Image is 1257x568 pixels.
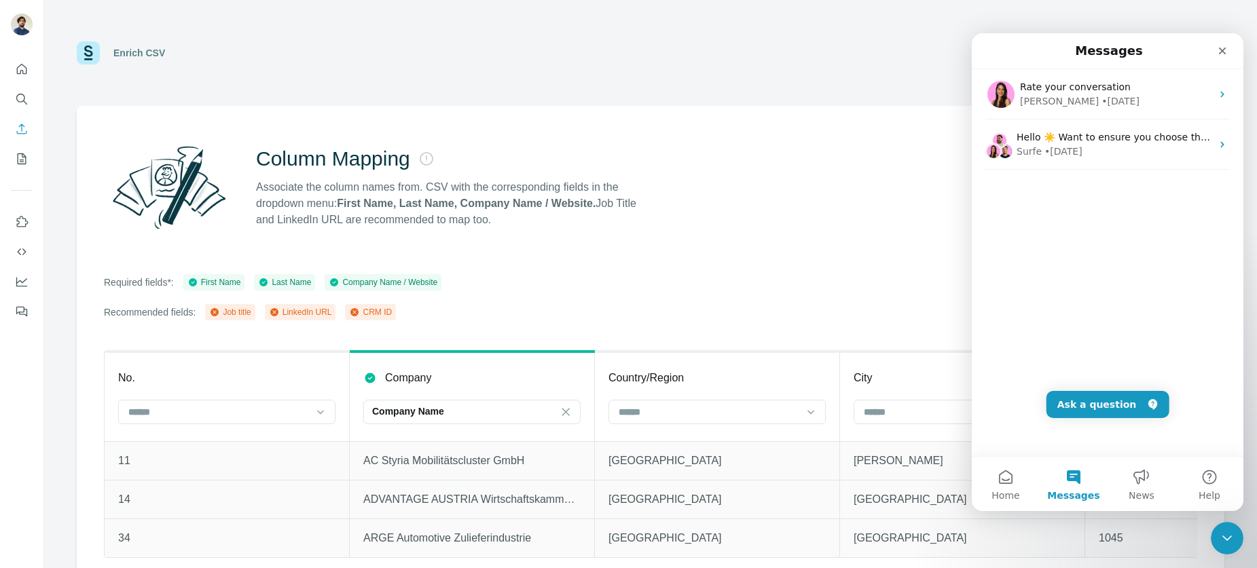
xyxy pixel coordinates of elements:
[256,179,649,228] p: Associate the column names from. CSV with the corresponding fields in the dropdown menu: Job Titl...
[187,276,241,288] div: First Name
[269,306,332,318] div: LinkedIn URL
[337,197,596,209] strong: First Name, Last Name, Company Name / Website.
[854,370,873,386] p: City
[118,491,335,508] p: 14
[608,370,684,386] p: Country/Region
[11,210,33,234] button: Use Surfe on LinkedIn
[11,117,33,141] button: Enrich CSV
[11,240,33,264] button: Use Surfe API
[20,457,48,467] span: Home
[11,57,33,81] button: Quick start
[45,98,704,109] span: Hello ☀️ Want to ensure you choose the most suitable Surfe plan for you and your team? Check our ...
[329,276,437,288] div: Company Name / Website
[608,453,826,469] p: [GEOGRAPHIC_DATA]
[349,306,392,318] div: CRM ID
[372,404,444,418] p: Company Name
[11,147,33,171] button: My lists
[608,530,826,546] p: [GEOGRAPHIC_DATA]
[75,358,198,385] button: Ask a question
[104,276,174,289] p: Required fields*:
[385,370,431,386] p: Company
[256,147,410,171] h2: Column Mapping
[854,530,1071,546] p: [GEOGRAPHIC_DATA]
[854,453,1071,469] p: [PERSON_NAME]
[104,138,234,236] img: Surfe Illustration - Column Mapping
[77,41,100,64] img: Surfe Logo
[363,453,581,469] p: AC Styria Mobilitätscluster GmbH
[118,453,335,469] p: 11
[972,33,1243,511] iframe: Intercom live chat
[157,457,183,467] span: News
[104,305,196,319] p: Recommended fields:
[11,87,33,111] button: Search
[73,111,111,126] div: • [DATE]
[11,269,33,294] button: Dashboard
[113,46,165,60] div: Enrich CSV
[258,276,311,288] div: Last Name
[204,423,272,478] button: Help
[75,457,128,467] span: Messages
[209,306,251,318] div: Job title
[363,491,581,508] p: ADVANTAGE AUSTRIA Wirtschaftskammer Österreich
[608,491,826,508] p: [GEOGRAPHIC_DATA]
[854,491,1071,508] p: [GEOGRAPHIC_DATA]
[11,14,33,35] img: Avatar
[45,111,70,126] div: Surfe
[11,299,33,324] button: Feedback
[68,423,136,478] button: Messages
[118,530,335,546] p: 34
[227,457,249,467] span: Help
[1211,522,1243,554] iframe: Intercom live chat
[363,530,581,546] p: ARGE Automotive Zulieferindustrie
[118,370,135,386] p: No.
[136,423,204,478] button: News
